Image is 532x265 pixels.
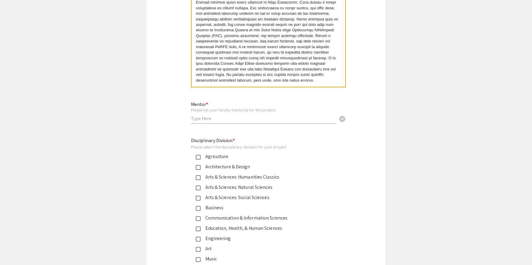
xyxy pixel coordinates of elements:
[191,115,336,122] input: Type Here
[201,225,327,232] div: Education, Health, & Human Sciences
[5,238,26,260] iframe: Chat
[201,184,327,191] div: Arts & Sciences: Natural Sciences
[191,137,235,144] mat-label: Disciplinary Division
[191,144,332,150] div: Please select the disciplinary division for your project
[336,113,348,125] button: Clear
[201,235,327,242] div: Engineering
[339,115,346,123] span: cancel
[201,173,327,181] div: Arts & Sciences: Humanities Classics
[201,204,327,211] div: Business
[201,255,327,263] div: Music
[201,163,327,170] div: Architecture & Design
[201,153,327,160] div: Agriculture
[191,107,336,113] div: Please list your faculty mentor(s) for this project.
[191,101,208,108] mat-label: Mentor
[201,194,327,201] div: Arts & Sciences: Social Sciences
[201,245,327,252] div: Art
[201,214,327,222] div: Communication & Information Sciences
